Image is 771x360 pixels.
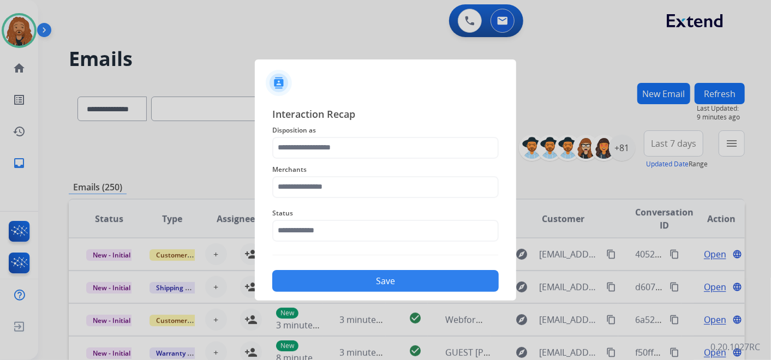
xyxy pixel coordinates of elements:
p: 0.20.1027RC [710,340,760,353]
img: contactIcon [266,70,292,96]
button: Save [272,270,499,292]
span: Interaction Recap [272,106,499,124]
span: Merchants [272,163,499,176]
span: Disposition as [272,124,499,137]
span: Status [272,207,499,220]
